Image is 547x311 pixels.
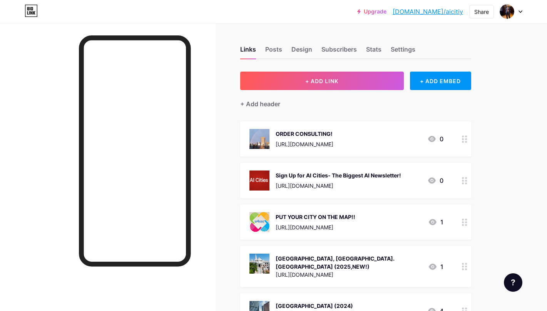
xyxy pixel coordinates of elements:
[276,302,353,310] div: [GEOGRAPHIC_DATA] (2024)
[427,176,443,185] div: 0
[265,45,282,59] div: Posts
[357,8,386,15] a: Upgrade
[391,45,415,59] div: Settings
[291,45,312,59] div: Design
[428,262,443,271] div: 1
[240,72,404,90] button: + ADD LINK
[428,217,443,227] div: 1
[249,212,269,232] img: PUT YOUR CITY ON THE MAP!!
[276,223,355,231] div: [URL][DOMAIN_NAME]
[393,7,463,16] a: [DOMAIN_NAME]/aicitiy
[321,45,357,59] div: Subscribers
[276,254,422,271] div: [GEOGRAPHIC_DATA], [GEOGRAPHIC_DATA]. [GEOGRAPHIC_DATA] (2025,NEW!)
[249,254,269,274] img: Guna, Madhya Pradesh. India (2025,NEW!)
[240,45,256,59] div: Links
[276,130,333,138] div: ORDER CONSULTING!
[474,8,489,16] div: Share
[410,72,471,90] div: + ADD EMBED
[305,78,338,84] span: + ADD LINK
[427,134,443,144] div: 0
[276,213,355,221] div: PUT YOUR CITY ON THE MAP!!
[249,129,269,149] img: ORDER CONSULTING!
[276,140,333,148] div: [URL][DOMAIN_NAME]
[276,271,422,279] div: [URL][DOMAIN_NAME]
[366,45,381,59] div: Stats
[276,171,401,179] div: Sign Up for AI Cities- The Biggest AI Newsletter!
[276,182,401,190] div: [URL][DOMAIN_NAME]
[500,4,514,19] img: aicitiy
[240,99,280,109] div: + Add header
[249,171,269,191] img: Sign Up for AI Cities- The Biggest AI Newsletter!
